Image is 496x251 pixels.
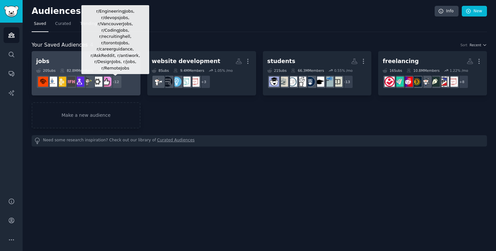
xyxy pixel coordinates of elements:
img: IWantOutJobs [47,77,57,87]
span: Trending [80,21,97,27]
a: Trending [78,19,99,32]
img: graphic_design [430,77,440,87]
span: 4 [90,42,93,48]
img: studentsph [269,77,279,87]
span: Saved [34,21,46,27]
img: WebsiteBuilder [162,77,172,87]
div: Sort [460,43,468,47]
div: jobs [36,57,49,65]
span: Recent [470,43,481,47]
div: website development [152,57,220,65]
div: + 12 [108,75,122,89]
div: Need some research inspiration? Check out our library of [32,135,487,147]
a: New [462,6,487,17]
img: Jobs4Bitcoins [412,77,422,87]
div: 10.8M Members [407,68,439,73]
div: 1.05 % /mo [214,68,233,73]
img: web_design [181,77,191,87]
a: Saved [32,19,48,32]
img: AITAH [92,77,102,87]
span: Your Saved Audiences [32,41,88,49]
img: RemoteJobHunters [74,77,84,87]
img: hiring [421,77,431,87]
div: 8 Sub s [152,68,169,73]
a: students21Subs66.3MMembers0.55% /mo+13AskProfessorsAdviceUniUKUBCstudyAbroadCertificationPointCol... [263,51,372,95]
img: Entrepreneur [171,77,181,87]
div: 9.4M Members [173,68,204,73]
img: resumes [394,77,404,87]
div: + 13 [340,75,353,89]
div: freelancing [383,57,419,65]
img: WFHJobs [65,77,75,87]
a: Curated Audiences [157,137,195,144]
a: freelancing16Subs10.8MMembers1.22% /mo+8webdevbuhaydigitalgraphic_designhiringJobs4Bitcoinscybers... [378,51,487,95]
div: 82.8M Members [60,68,93,73]
img: likeremote [101,77,111,87]
a: Info [435,6,459,17]
div: 21 Sub s [267,68,287,73]
img: SideJobs [38,77,48,87]
button: Recent [470,43,487,47]
a: website development8Subs9.4MMembers1.05% /mo+3webdevweb_designEntrepreneurWebsiteBuilderfreelance... [147,51,256,95]
div: 16 Sub s [383,68,402,73]
img: UniUK [314,77,324,87]
a: Make a new audience [32,102,140,128]
a: jobs20Subs82.8MMembers0.53% /mor/EngineeringJobs, r/devopsjobs, r/VancouverJobs, r/CodingJobs, r/... [32,51,140,95]
img: webdev [190,77,200,87]
img: buhaydigital [439,77,449,87]
img: cybersecurity [403,77,413,87]
div: students [267,57,295,65]
div: 0.55 % /mo [334,68,353,73]
div: 0.53 % /mo [103,68,121,73]
div: 66.3M Members [291,68,324,73]
img: GummySearch logo [4,6,19,17]
div: + 8 [455,75,469,89]
h2: Audiences [32,6,435,16]
img: webdev [448,77,458,87]
img: College_Homework [278,77,288,87]
span: Curated [55,21,71,27]
img: studyAbroad [296,77,306,87]
img: CertificationPoint [287,77,297,87]
div: 20 Sub s [36,68,56,73]
img: UBC [305,77,315,87]
img: freelance_forhire [153,77,163,87]
img: AskProfessors [332,77,342,87]
div: + 3 [197,75,211,89]
img: NoStupidQuestions [83,77,93,87]
div: 1.22 % /mo [450,68,468,73]
img: Advice [323,77,333,87]
img: OnlineJobsPH [385,77,395,87]
img: techjobs [56,77,66,87]
a: Curated [53,19,73,32]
